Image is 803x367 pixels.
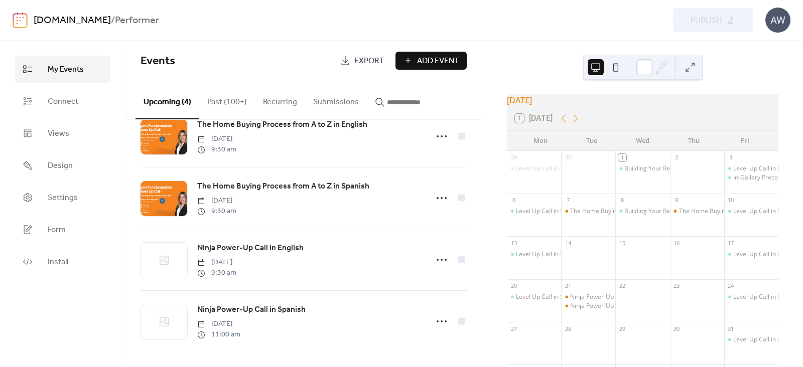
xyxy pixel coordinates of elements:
[673,282,681,290] div: 23
[197,268,236,278] span: 9:30 am
[197,180,369,193] a: The Home Buying Process from A to Z in Spanish
[733,164,797,173] div: Level Up Call in English
[561,207,615,216] div: The Home Buying Process from A to Z in English
[197,329,240,340] span: 11:00 am
[507,164,561,173] div: Level Up Call in Spanish
[15,152,110,179] a: Design
[197,303,306,316] a: Ninja Power-Up Call in Spanish
[510,239,517,247] div: 13
[673,325,681,332] div: 30
[724,293,778,301] div: Level Up Call in English
[733,335,797,344] div: Level Up Call in English
[673,197,681,204] div: 9
[507,94,778,106] div: [DATE]
[724,173,778,182] div: In-Gallery Preconstruction Sales Training
[624,164,762,173] div: Building Your Real Estate Business Plan in English
[48,128,69,140] span: Views
[507,293,561,301] div: Level Up Call in Spanish
[255,81,305,118] button: Recurring
[48,160,73,172] span: Design
[618,154,626,161] div: 1
[197,119,367,131] span: The Home Buying Process from A to Z in English
[34,11,111,30] a: [DOMAIN_NAME]
[670,207,724,216] div: The Home Buying Process from A to Z in Spanish
[564,325,572,332] div: 28
[510,282,517,290] div: 20
[617,131,668,151] div: Wed
[733,293,797,301] div: Level Up Call in English
[733,207,797,216] div: Level Up Call in English
[564,197,572,204] div: 7
[507,207,561,216] div: Level Up Call in Spanish
[727,325,735,332] div: 31
[615,207,670,216] div: Building Your Real Estate Business Plan in Spanish
[15,248,110,275] a: Install
[111,11,115,30] b: /
[136,81,199,119] button: Upcoming (4)
[15,56,110,83] a: My Events
[765,8,790,33] div: AW
[624,207,764,216] div: Building Your Real Estate Business Plan in Spanish
[673,154,681,161] div: 2
[48,256,68,268] span: Install
[510,154,517,161] div: 29
[48,64,84,76] span: My Events
[570,207,704,216] div: The Home Buying Process from A to Z in English
[197,180,369,193] span: The Home Buying Process from A to Z in Spanish
[15,184,110,211] a: Settings
[395,52,467,70] button: Add Event
[727,197,735,204] div: 10
[354,55,384,67] span: Export
[570,302,656,310] div: Ninja Power-Up Call in Spanish
[197,304,306,316] span: Ninja Power-Up Call in Spanish
[197,134,236,144] span: [DATE]
[197,206,236,217] span: 9:30 am
[516,164,582,173] div: Level Up Call in Spanish
[333,52,391,70] a: Export
[733,250,797,259] div: Level Up Call in English
[668,131,719,151] div: Thu
[197,118,367,131] a: The Home Buying Process from A to Z in English
[564,154,572,161] div: 30
[516,207,582,216] div: Level Up Call in Spanish
[615,164,670,173] div: Building Your Real Estate Business Plan in English
[727,239,735,247] div: 17
[48,192,78,204] span: Settings
[141,50,175,72] span: Events
[516,293,582,301] div: Level Up Call in Spanish
[115,11,159,30] b: Performer
[15,216,110,243] a: Form
[48,224,66,236] span: Form
[719,131,770,151] div: Fri
[561,302,615,310] div: Ninja Power-Up Call in Spanish
[305,81,367,118] button: Submissions
[724,164,778,173] div: Level Up Call in English
[618,282,626,290] div: 22
[510,325,517,332] div: 27
[564,282,572,290] div: 21
[13,12,28,28] img: logo
[618,325,626,332] div: 29
[566,131,617,151] div: Tue
[417,55,459,67] span: Add Event
[15,120,110,147] a: Views
[197,242,304,255] a: Ninja Power-Up Call in English
[618,239,626,247] div: 15
[618,197,626,204] div: 8
[727,154,735,161] div: 3
[197,196,236,206] span: [DATE]
[564,239,572,247] div: 14
[724,250,778,259] div: Level Up Call in English
[507,250,561,259] div: Level Up Call in Spanish
[516,250,582,259] div: Level Up Call in Spanish
[510,197,517,204] div: 6
[673,239,681,247] div: 16
[724,335,778,344] div: Level Up Call in English
[199,81,255,118] button: Past (100+)
[197,257,236,268] span: [DATE]
[197,319,240,329] span: [DATE]
[515,131,566,151] div: Mon
[197,144,236,155] span: 9:30 am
